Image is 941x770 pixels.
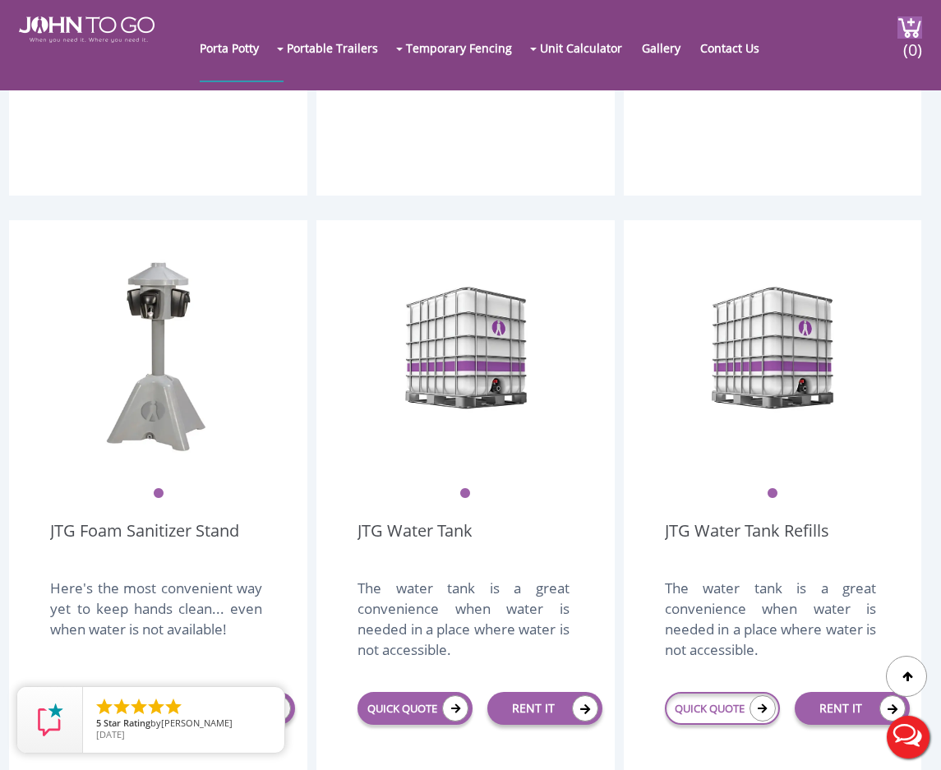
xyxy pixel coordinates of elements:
[665,519,829,565] a: JTG Water Tank Refills
[642,15,697,81] a: Gallery
[96,717,101,729] span: 5
[146,697,166,717] li: 
[104,717,150,729] span: Star Rating
[161,717,233,729] span: [PERSON_NAME]
[95,697,114,717] li: 
[357,519,473,565] a: JTG Water Tank
[903,25,923,61] span: (0)
[700,15,776,81] a: Contact Us
[459,488,471,500] button: 1 of 1
[357,692,473,725] a: QUICK QUOTE
[897,16,922,39] img: cart a
[112,697,131,717] li: 
[50,578,261,657] div: Here's the most convenient way yet to keep hands clean... even when water is not available!
[767,488,778,500] button: 1 of 1
[164,697,183,717] li: 
[665,578,876,657] div: The water tank is a great convenience when water is needed in a place where water is not accessible.
[129,697,149,717] li: 
[153,488,164,500] button: 1 of 1
[875,704,941,770] button: Live Chat
[96,718,271,730] span: by
[540,15,639,81] a: Unit Calculator
[487,692,602,725] a: RENT IT
[200,15,275,81] a: Porta Potty
[357,578,569,657] div: The water tank is a great convenience when water is needed in a place where water is not accessible.
[406,15,528,81] a: Temporary Fencing
[795,692,910,725] a: RENT IT
[19,16,155,43] img: JOHN to go
[96,728,125,740] span: [DATE]
[287,15,394,81] a: Portable Trailers
[50,519,239,565] a: JTG Foam Sanitizer Stand
[34,703,67,736] img: Review Rating
[400,253,532,459] img: JTG Water Tank
[707,253,838,459] img: JTG Water Tank
[665,692,780,725] a: QUICK QUOTE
